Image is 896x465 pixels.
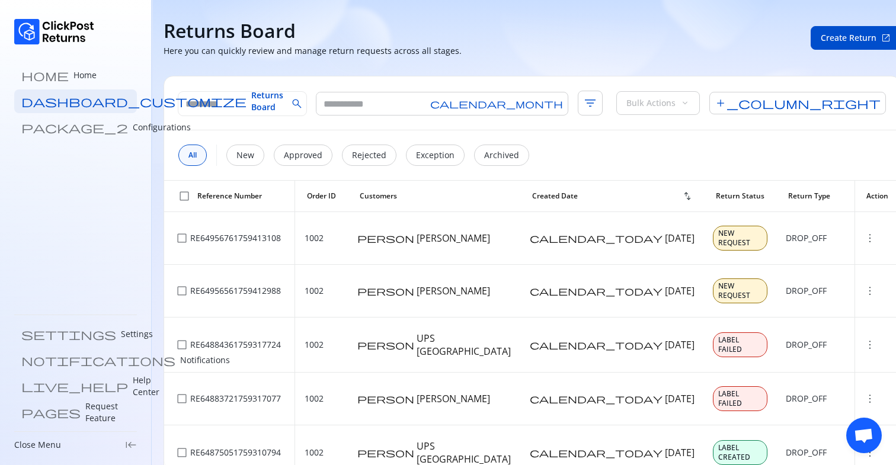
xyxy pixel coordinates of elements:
[176,393,188,405] span: check_box_outline_blank
[14,439,61,451] p: Close Menu
[357,233,414,243] span: person
[864,447,876,458] span: more_vert
[881,33,891,43] span: open_in_new
[578,91,603,116] span: filter_list
[530,286,663,296] span: calendar_today
[430,99,563,108] span: calendar_month
[176,285,188,297] span: check_box_outline_blank
[665,338,695,351] span: [DATE]
[786,339,827,351] p: DROP_OFF
[284,149,322,161] p: Approved
[786,285,827,297] p: DROP_OFF
[864,232,876,244] span: more_vert
[360,191,397,201] span: Customers
[251,89,283,113] span: Returns Board
[21,354,175,366] span: notifications
[665,446,695,459] span: [DATE]
[821,32,876,44] span: Create Return
[176,339,188,351] span: check_box_outline_blank
[174,444,190,461] button: checkbox
[14,19,94,44] img: Logo
[133,374,159,398] p: Help Center
[14,322,137,346] a: settings Settings
[174,230,190,246] button: checkbox
[864,393,876,405] span: more_vert
[530,394,663,403] span: calendar_today
[786,393,827,405] p: DROP_OFF
[21,69,69,81] span: home
[866,191,888,201] span: Action
[178,190,190,202] span: check_box_outline_blank
[190,447,281,458] p: RE64875051759310794
[21,406,81,418] span: pages
[21,328,116,340] span: settings
[846,418,882,453] div: Open chat
[718,281,762,300] span: NEW REQUEST
[180,354,230,366] p: Notifications
[190,339,281,351] p: RE64884361759317724
[21,121,128,133] span: package_2
[864,339,876,351] span: more_vert
[236,149,254,161] p: New
[718,335,762,354] span: LABEL FAILED
[786,232,827,244] p: DROP_OFF
[14,63,137,87] a: home Home
[357,286,414,296] span: person
[683,191,692,201] span: swap_vert
[176,447,188,458] span: check_box_outline_blank
[164,19,296,43] h4: Returns Board
[665,232,695,245] span: [DATE]
[305,393,324,405] p: 1002
[417,232,490,245] span: [PERSON_NAME]
[718,443,762,462] span: LABEL CREATED
[85,400,130,424] p: Request Feature
[352,149,386,161] p: Rejected
[530,233,663,243] span: calendar_today
[357,340,414,349] span: person
[174,283,190,299] button: checkbox
[716,191,764,201] span: Return Status
[788,191,830,201] span: Return Type
[21,380,128,392] span: live_help
[718,389,762,408] span: LABEL FAILED
[864,285,876,297] span: more_vert
[417,332,511,358] span: UPS [GEOGRAPHIC_DATA]
[709,92,886,114] span: add_column_right
[786,447,827,458] p: DROP_OFF
[190,285,281,297] p: RE64956561759412988
[73,69,97,81] p: Home
[307,191,336,201] span: Order ID
[530,340,663,349] span: calendar_today
[174,336,190,353] button: checkbox
[416,149,455,161] p: Exception
[188,150,197,160] span: All
[176,188,193,204] button: checkbox
[14,348,137,372] a: notifications Notifications
[417,392,490,405] span: [PERSON_NAME]
[305,285,324,297] p: 1002
[14,116,137,139] a: package_2 Configurations
[357,448,414,457] span: person
[530,448,663,457] span: calendar_today
[665,392,695,405] span: [DATE]
[121,328,153,340] p: Settings
[21,95,247,107] span: dashboard_customize
[14,439,137,451] div: Close Menukeyboard_tab_rtl
[305,447,324,458] p: 1002
[532,191,578,201] span: Created Date
[197,191,262,201] span: Reference Number
[305,232,324,244] p: 1002
[14,374,137,398] a: live_help Help Center
[665,284,695,297] span: [DATE]
[14,89,137,113] a: dashboard_customize Returns Board
[133,121,191,133] p: Configurations
[718,229,762,248] span: NEW REQUEST
[417,284,490,297] span: [PERSON_NAME]
[190,232,281,244] p: RE64956761759413108
[176,232,188,244] span: check_box_outline_blank
[125,439,137,451] span: keyboard_tab_rtl
[357,394,414,403] span: person
[164,45,462,57] p: Here you can quickly review and manage return requests across all stages.
[291,98,303,110] span: search
[305,339,324,351] p: 1002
